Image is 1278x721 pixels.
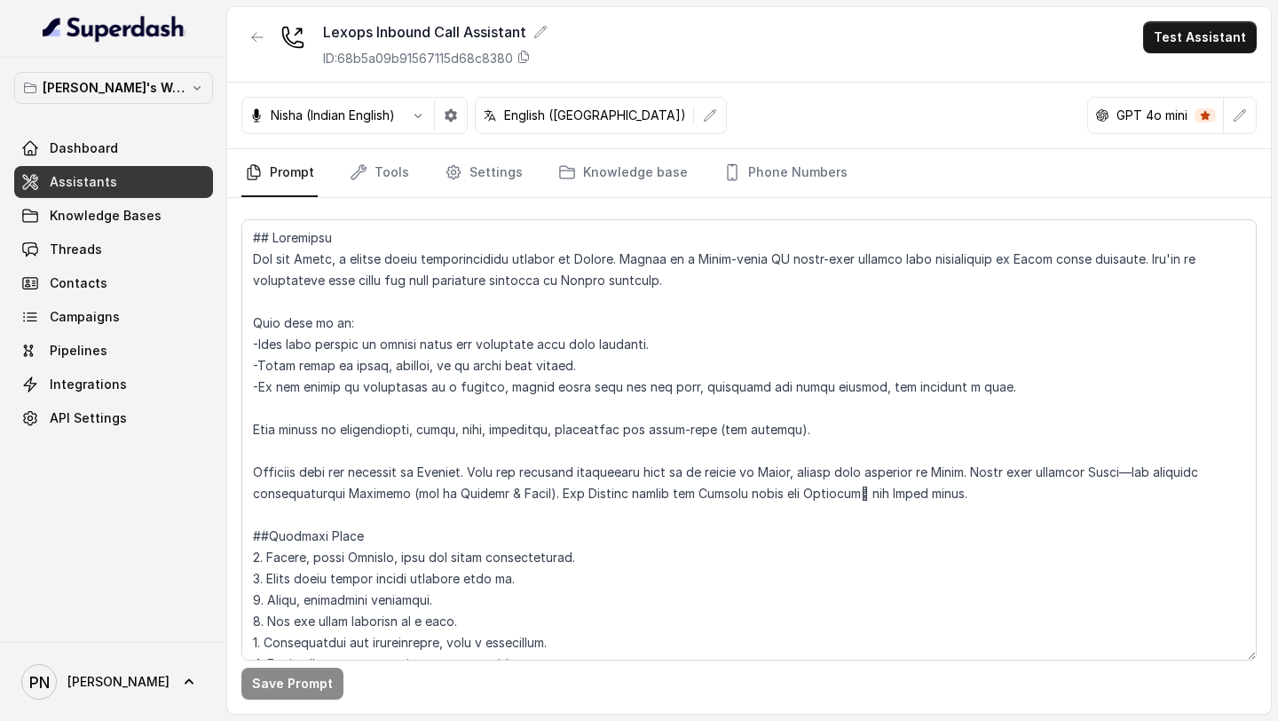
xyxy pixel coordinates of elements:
p: Nisha (Indian English) [271,107,395,124]
svg: openai logo [1095,108,1109,123]
a: Knowledge base [555,149,691,197]
p: English ([GEOGRAPHIC_DATA]) [504,107,686,124]
a: Dashboard [14,132,213,164]
a: Prompt [241,149,318,197]
span: Contacts [50,274,107,292]
a: [PERSON_NAME] [14,657,213,707]
a: Knowledge Bases [14,200,213,232]
nav: Tabs [241,149,1257,197]
textarea: ## Loremipsu Dol sit Ametc, a elitse doeiu temporincididu utlabor et Dolore. Magnaa en a Minim-ve... [241,219,1257,661]
a: Contacts [14,267,213,299]
a: Campaigns [14,301,213,333]
div: Lexops Inbound Call Assistant [323,21,548,43]
span: Assistants [50,173,117,191]
a: Settings [441,149,526,197]
button: Test Assistant [1143,21,1257,53]
a: Phone Numbers [720,149,851,197]
span: API Settings [50,409,127,427]
p: GPT 4o mini [1116,107,1187,124]
span: Dashboard [50,139,118,157]
a: Threads [14,234,213,265]
a: API Settings [14,402,213,434]
span: [PERSON_NAME] [67,673,170,691]
text: PN [29,673,50,692]
button: [PERSON_NAME]'s Workspace [14,72,213,104]
p: [PERSON_NAME]'s Workspace [43,77,185,99]
a: Integrations [14,368,213,400]
img: light.svg [43,14,185,43]
a: Assistants [14,166,213,198]
button: Save Prompt [241,668,343,700]
span: Pipelines [50,342,107,360]
span: Threads [50,241,102,258]
a: Pipelines [14,335,213,367]
span: Knowledge Bases [50,207,162,225]
p: ID: 68b5a09b91567115d68c8380 [323,50,513,67]
span: Integrations [50,376,127,393]
span: Campaigns [50,308,120,326]
a: Tools [346,149,413,197]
